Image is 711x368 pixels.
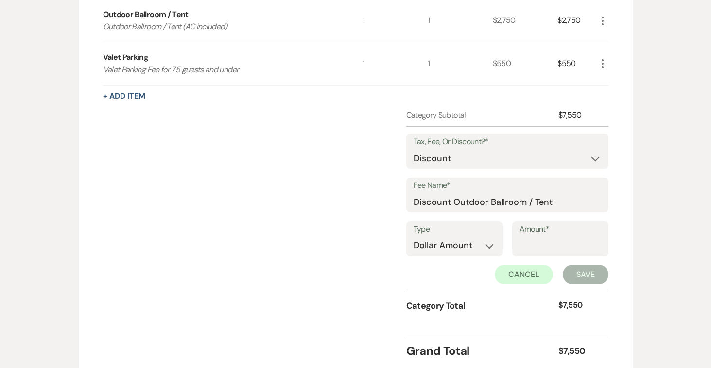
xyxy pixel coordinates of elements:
[414,179,601,193] label: Fee Name*
[103,9,189,20] div: Outdoor Ballroom / Tent
[493,42,558,85] div: $550
[103,20,337,33] p: Outdoor Ballroom / Tent (AC included)
[520,222,601,237] label: Amount*
[363,42,428,85] div: 1
[558,299,596,313] div: $7,550
[406,110,559,121] div: Category Subtotal
[414,222,495,237] label: Type
[557,42,596,85] div: $550
[558,110,596,121] div: $7,550
[495,265,553,284] button: Cancel
[428,42,493,85] div: 1
[103,92,145,100] button: + Add Item
[103,63,337,76] p: Valet Parking Fee for 75 guests and under
[563,265,608,284] button: Save
[103,52,149,63] div: Valet Parking
[414,135,601,149] label: Tax, Fee, Or Discount?*
[558,345,596,358] div: $7,550
[406,342,559,360] div: Grand Total
[406,299,559,313] div: Category Total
